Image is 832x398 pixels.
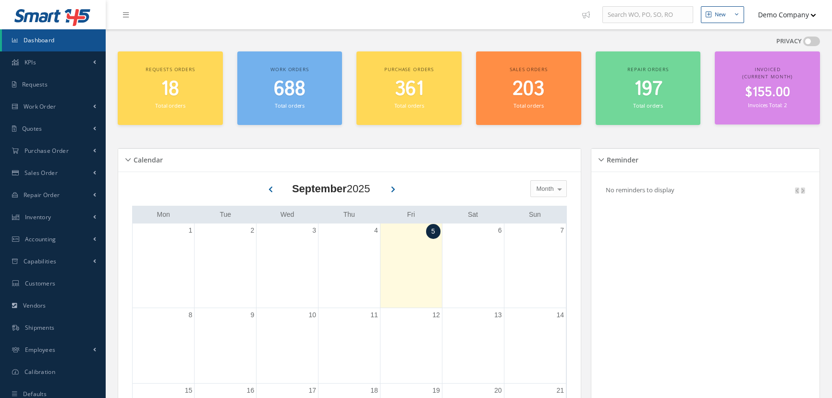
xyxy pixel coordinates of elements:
span: Employees [25,346,56,354]
td: September 1, 2025 [133,224,195,308]
small: Total orders [514,102,543,109]
span: 18 [161,75,179,103]
a: September 12, 2025 [430,308,442,322]
a: Monday [155,209,172,221]
a: Wednesday [279,209,296,221]
a: September 7, 2025 [558,224,566,237]
a: September 2, 2025 [248,224,256,237]
span: 361 [395,75,424,103]
h5: Calendar [131,153,163,164]
div: New [715,11,726,19]
a: September 6, 2025 [496,224,504,237]
div: 2025 [292,181,370,197]
small: Total orders [155,102,185,109]
span: Inventory [25,213,51,221]
span: Requests orders [146,66,195,73]
span: $155.00 [745,83,790,102]
a: Sunday [527,209,543,221]
span: Invoiced [755,66,781,73]
span: Defaults [23,390,47,398]
span: Sales orders [510,66,547,73]
span: Purchase Order [24,147,69,155]
button: New [701,6,744,23]
a: September 1, 2025 [187,224,195,237]
span: Work orders [270,66,308,73]
button: Demo Company [749,5,816,24]
a: September 11, 2025 [368,308,380,322]
span: (Current Month) [742,73,793,80]
a: September 14, 2025 [554,308,566,322]
small: Total orders [394,102,424,109]
small: Total orders [275,102,305,109]
span: Purchase orders [384,66,434,73]
td: September 2, 2025 [195,224,257,308]
a: September 17, 2025 [306,384,318,398]
td: September 7, 2025 [504,224,566,308]
a: September 16, 2025 [245,384,257,398]
td: September 10, 2025 [257,308,318,384]
span: Requests [22,80,48,88]
span: Calibration [24,368,55,376]
span: KPIs [24,58,36,66]
h5: Reminder [604,153,638,164]
span: Vendors [23,301,46,310]
a: Tuesday [218,209,233,221]
a: September 5, 2025 [426,224,440,239]
a: Friday [405,209,416,221]
td: September 14, 2025 [504,308,566,384]
a: September 3, 2025 [310,224,318,237]
span: Work Order [24,102,56,111]
a: September 4, 2025 [372,224,380,237]
a: Purchase orders 361 Total orders [356,51,462,125]
a: September 20, 2025 [492,384,504,398]
span: Repair orders [627,66,668,73]
a: September 13, 2025 [492,308,504,322]
a: September 15, 2025 [183,384,195,398]
a: September 9, 2025 [248,308,256,322]
span: Month [534,184,554,194]
a: Dashboard [2,29,106,51]
td: September 4, 2025 [318,224,380,308]
a: Sales orders 203 Total orders [476,51,581,125]
span: Accounting [25,235,56,243]
td: September 12, 2025 [380,308,442,384]
span: Capabilities [24,257,57,265]
a: September 8, 2025 [187,308,195,322]
a: Work orders 688 Total orders [237,51,343,125]
a: Repair orders 197 Total orders [596,51,701,125]
a: Requests orders 18 Total orders [118,51,223,125]
small: Invoices Total: 2 [748,101,786,109]
a: Thursday [342,209,357,221]
a: September 18, 2025 [368,384,380,398]
label: PRIVACY [776,37,802,46]
a: Invoiced (Current Month) $155.00 Invoices Total: 2 [715,51,820,124]
span: Sales Order [24,169,58,177]
span: 688 [274,75,306,103]
span: 203 [513,75,544,103]
span: Quotes [22,124,42,133]
span: Dashboard [24,36,55,44]
td: September 5, 2025 [380,224,442,308]
a: September 19, 2025 [430,384,442,398]
span: 197 [634,75,662,103]
td: September 8, 2025 [133,308,195,384]
td: September 9, 2025 [195,308,257,384]
span: Shipments [25,323,55,332]
p: No reminders to display [606,186,674,194]
a: September 10, 2025 [306,308,318,322]
span: Repair Order [24,191,60,199]
td: September 3, 2025 [257,224,318,308]
a: September 21, 2025 [554,384,566,398]
b: September [292,183,347,195]
td: September 13, 2025 [442,308,504,384]
a: Saturday [466,209,480,221]
small: Total orders [633,102,663,109]
input: Search WO, PO, SO, RO [602,6,693,24]
td: September 11, 2025 [318,308,380,384]
span: Customers [25,279,56,287]
td: September 6, 2025 [442,224,504,308]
